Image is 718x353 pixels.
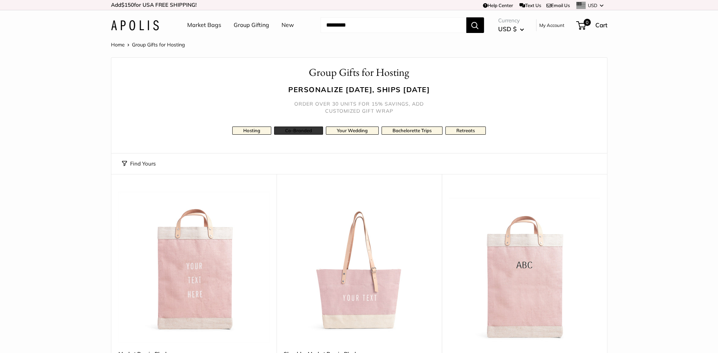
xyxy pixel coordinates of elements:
a: Home [111,41,125,48]
nav: Breadcrumb [111,40,185,49]
span: Cart [595,21,607,29]
a: Shoulder Market Bag in BlushShoulder Market Bag in Blush [284,192,435,343]
iframe: Sign Up via Text for Offers [6,326,76,347]
a: Email Us [546,2,570,8]
span: Currency [498,16,524,26]
a: Retreats [445,127,486,135]
button: Search [466,17,484,33]
a: Market Bags [187,20,221,30]
a: My Account [539,21,564,29]
button: USD $ [498,23,524,35]
input: Search... [321,17,466,33]
img: Shoulder Market Bag in Blush [284,192,435,343]
h1: Group Gifts for Hosting [122,65,596,80]
span: $150 [121,1,134,8]
span: 0 [583,19,590,26]
a: Market Bag in Blush with Shadow MonogramMarket Bag in Blush with Shadow Monogram [449,192,600,343]
a: Help Center [483,2,513,8]
h5: Order over 30 units for 15% savings, add customized gift wrap [288,100,430,114]
img: Market Bag in Blush with Shadow Monogram [449,192,600,343]
a: 0 Cart [577,19,607,31]
span: Group Gifts for Hosting [132,41,185,48]
img: description_Our first Blush Market Bag [118,192,269,343]
a: Your Wedding [326,127,379,135]
img: Apolis [111,20,159,30]
a: Group Gifting [234,20,269,30]
button: Find Yours [122,159,156,169]
a: Bachelorette Trips [382,127,443,135]
a: New [282,20,294,30]
a: description_Our first Blush Market BagMarket Bag in Blush [118,192,269,343]
span: USD [588,2,597,8]
a: Co-Branded [274,127,323,135]
h3: Personalize [DATE], ships [DATE] [122,84,596,95]
a: Text Us [519,2,541,8]
span: USD $ [498,25,517,33]
a: Hosting [232,127,271,135]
